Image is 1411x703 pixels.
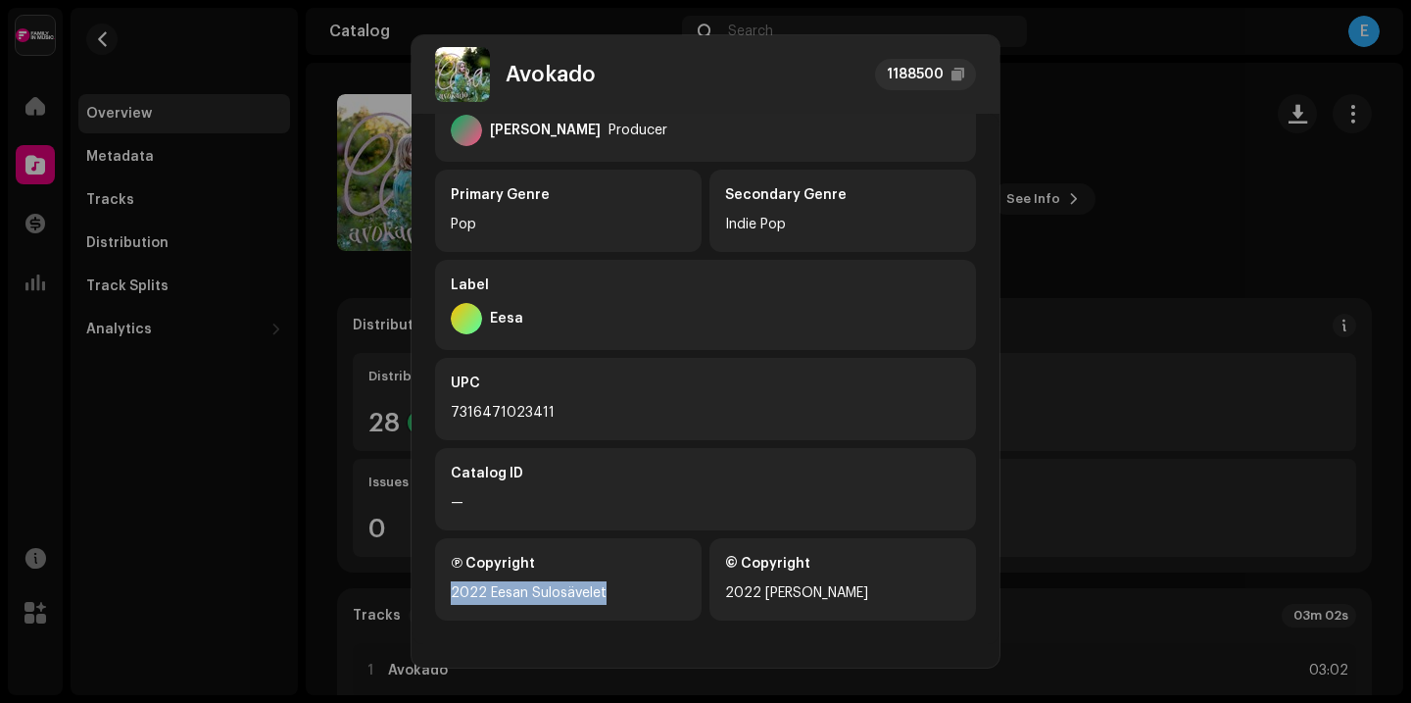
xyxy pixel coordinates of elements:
div: Pop [451,213,686,236]
div: Primary Genre [451,185,686,205]
div: Producer [608,123,667,138]
div: © Copyright [725,554,960,574]
div: Catalog ID [451,464,960,483]
img: f427c71e-cbf3-4c5d-870a-4e810f2a8aad [435,47,490,102]
div: 2022 [PERSON_NAME] [725,581,960,605]
div: UPC [451,374,960,393]
div: [PERSON_NAME] [490,123,601,138]
div: Eesa [490,311,523,326]
div: Ⓟ Copyright [451,554,686,574]
div: 2022 Eesan Sulosävelet [451,581,686,605]
div: Indie Pop [725,213,960,236]
div: Label [451,276,960,295]
div: — [451,491,960,515]
div: Avokado [506,63,596,86]
div: Secondary Genre [725,185,960,205]
div: 7316471023411 [451,401,960,425]
div: 1188500 [887,63,944,86]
